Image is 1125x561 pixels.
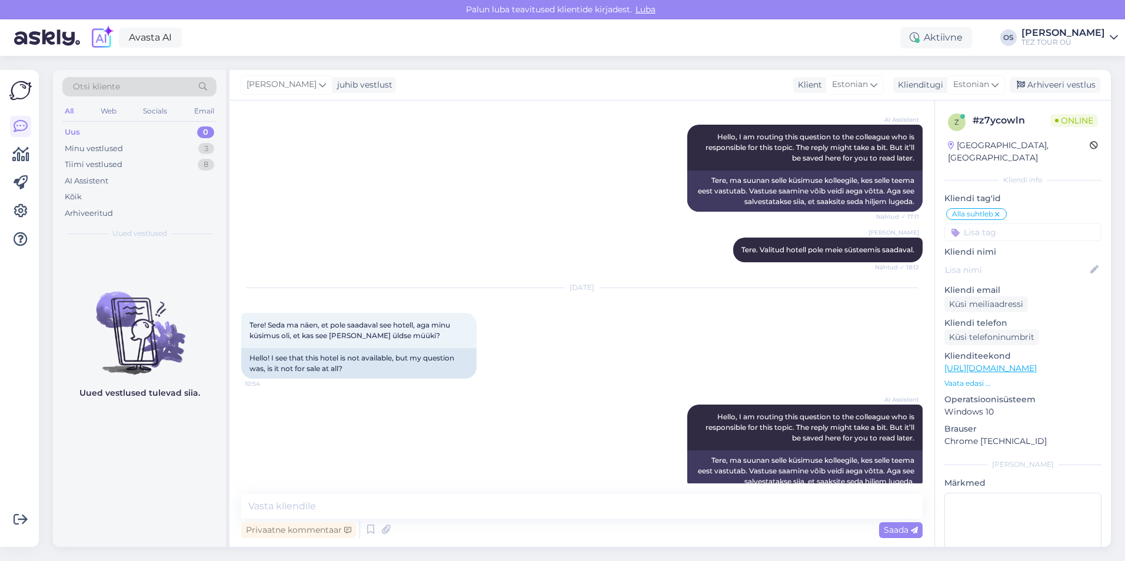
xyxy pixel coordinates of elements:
div: OS [1000,29,1017,46]
div: [GEOGRAPHIC_DATA], [GEOGRAPHIC_DATA] [948,139,1090,164]
img: explore-ai [89,25,114,50]
div: Klient [793,79,822,91]
span: Otsi kliente [73,81,120,93]
div: 8 [198,159,214,171]
span: Estonian [832,78,868,91]
div: [DATE] [241,282,923,293]
div: Privaatne kommentaar [241,522,356,538]
p: Märkmed [944,477,1101,489]
p: Chrome [TECHNICAL_ID] [944,435,1101,448]
span: [PERSON_NAME] [247,78,317,91]
img: No chats [53,271,226,376]
span: [PERSON_NAME] [868,228,919,237]
div: Tere, ma suunan selle küsimuse kolleegile, kes selle teema eest vastutab. Vastuse saamine võib ve... [687,450,923,492]
div: Tiimi vestlused [65,159,122,171]
div: Küsi telefoninumbrit [944,329,1039,345]
span: Tere. Valitud hotell pole meie süsteemis saadaval. [741,245,914,254]
span: Saada [884,525,918,535]
span: z [954,118,959,126]
span: AI Assistent [875,115,919,124]
div: Klienditugi [893,79,943,91]
input: Lisa tag [944,223,1101,241]
div: Arhiveeritud [65,208,113,219]
span: AI Assistent [875,395,919,404]
p: Uued vestlused tulevad siia. [79,387,200,399]
a: Avasta AI [119,28,182,48]
p: Kliendi telefon [944,317,1101,329]
a: [URL][DOMAIN_NAME] [944,363,1037,373]
p: Brauser [944,423,1101,435]
span: Alla suhtleb [952,211,993,218]
span: Uued vestlused [112,228,167,239]
span: Estonian [953,78,989,91]
p: Kliendi email [944,284,1101,296]
div: [PERSON_NAME] [1021,28,1105,38]
div: AI Assistent [65,175,108,187]
p: Kliendi tag'id [944,192,1101,205]
div: Tere, ma suunan selle küsimuse kolleegile, kes selle teema eest vastutab. Vastuse saamine võib ve... [687,171,923,212]
div: juhib vestlust [332,79,392,91]
div: Email [192,103,217,119]
span: Nähtud ✓ 17:11 [875,212,919,221]
div: # z7ycowln [973,113,1050,128]
span: Tere! Seda ma näen, et pole saadaval see hotell, aga minu küsimus oli, et kas see [PERSON_NAME] ü... [249,320,452,340]
span: Hello, I am routing this question to the colleague who is responsible for this topic. The reply m... [705,412,916,442]
p: Windows 10 [944,406,1101,418]
div: Web [98,103,119,119]
span: Nähtud ✓ 18:12 [875,263,919,272]
p: Kliendi nimi [944,246,1101,258]
div: Aktiivne [900,27,972,48]
span: Luba [632,4,659,15]
p: Klienditeekond [944,350,1101,362]
div: [PERSON_NAME] [944,459,1101,470]
input: Lisa nimi [945,263,1088,276]
span: 10:54 [245,379,289,388]
div: Hello! I see that this hotel is not available, but my question was, is it not for sale at all? [241,348,477,379]
a: [PERSON_NAME]TEZ TOUR OÜ [1021,28,1118,47]
p: Operatsioonisüsteem [944,393,1101,406]
div: Küsi meiliaadressi [944,296,1028,312]
div: 3 [198,143,214,155]
div: TEZ TOUR OÜ [1021,38,1105,47]
span: Online [1050,114,1098,127]
div: Socials [141,103,169,119]
div: Uus [65,126,80,138]
div: Arhiveeri vestlus [1010,77,1100,93]
div: Minu vestlused [65,143,123,155]
div: 0 [197,126,214,138]
div: All [62,103,76,119]
img: Askly Logo [9,79,32,102]
div: Kliendi info [944,175,1101,185]
p: Vaata edasi ... [944,378,1101,389]
span: Hello, I am routing this question to the colleague who is responsible for this topic. The reply m... [705,132,916,162]
div: Kõik [65,191,82,203]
